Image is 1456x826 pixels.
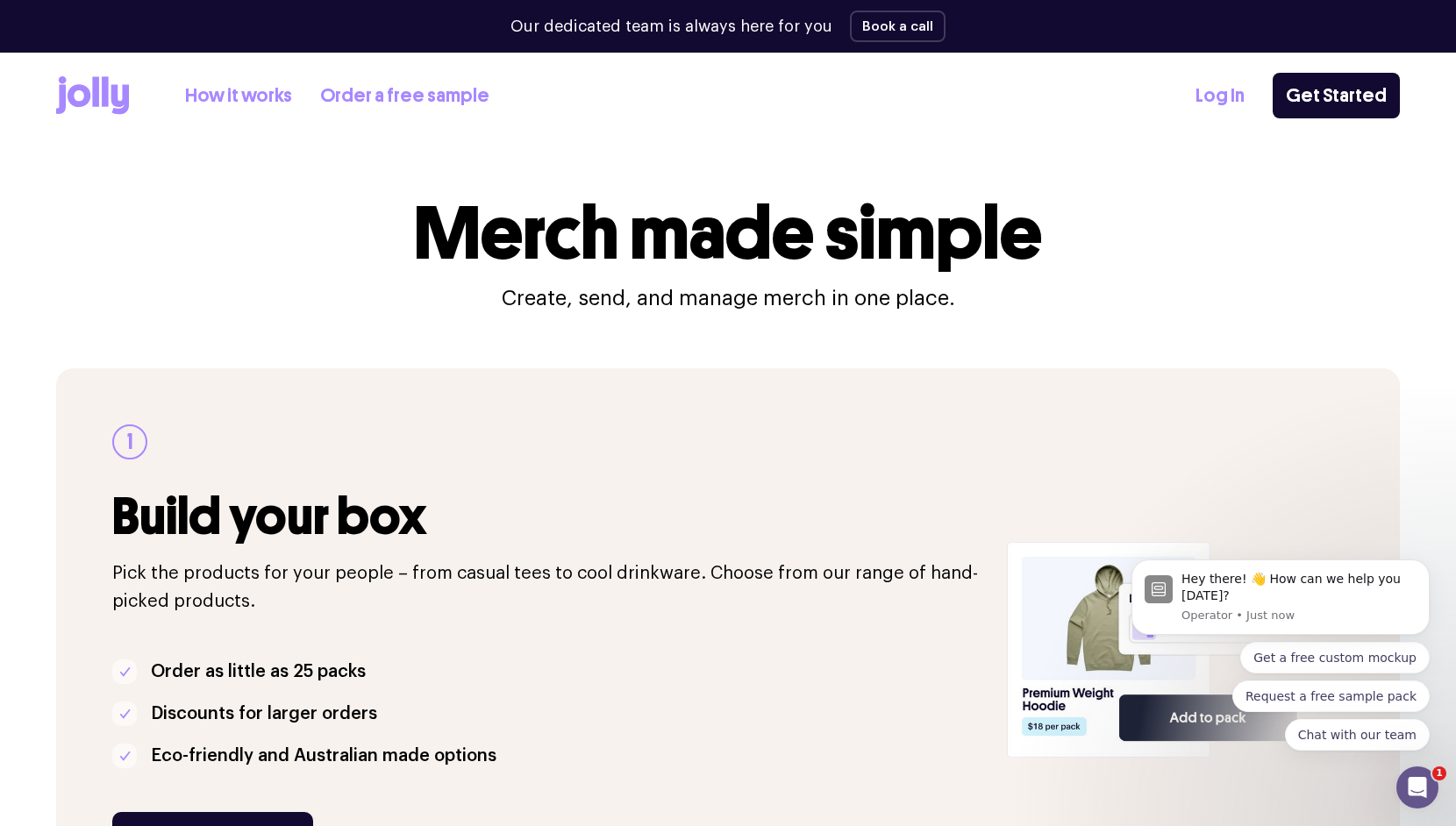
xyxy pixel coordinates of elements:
[1195,82,1245,110] a: Log In
[510,15,832,39] p: Our dedicated team is always here for you
[1105,441,1456,779] iframe: Intercom notifications message
[1273,73,1400,118] a: Get Started
[185,82,292,110] a: How it works
[151,700,377,728] p: Discounts for larger orders
[1396,766,1438,808] iframe: Intercom live chat
[502,284,955,312] p: Create, send, and manage merch in one place.
[112,559,986,616] p: Pick the products for your people – from casual tees to cool drinkware. Choose from our range of ...
[151,658,366,686] p: Order as little as 25 packs
[320,82,489,110] a: Order a free sample
[151,742,496,770] p: Eco-friendly and Australian made options
[112,424,147,459] div: 1
[850,11,946,42] button: Book a call
[414,196,1042,270] h1: Merch made simple
[112,488,986,545] h3: Build your box
[1432,766,1446,780] span: 1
